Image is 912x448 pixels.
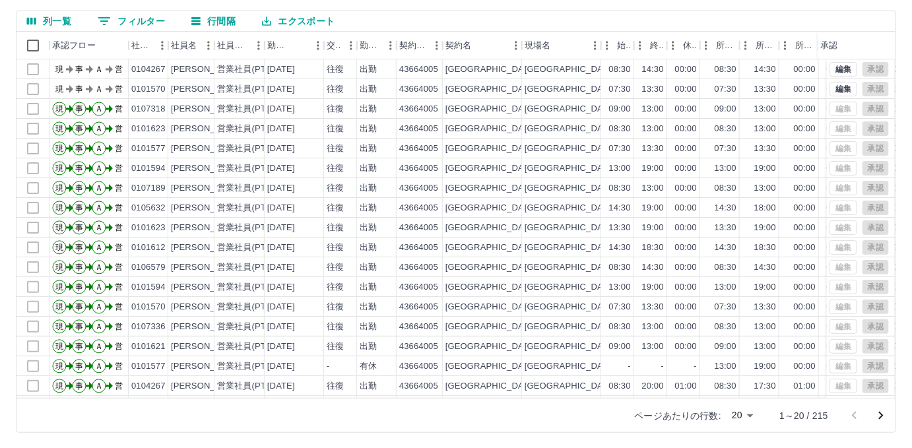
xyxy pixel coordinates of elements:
text: 現 [55,84,63,94]
text: 営 [115,263,123,272]
div: 09:00 [715,103,736,115]
div: 13:00 [609,281,631,294]
div: 08:30 [609,182,631,195]
div: 始業 [601,32,634,59]
div: 07:30 [609,301,631,313]
div: 13:00 [642,123,664,135]
div: 13:30 [609,222,631,234]
text: 営 [115,124,123,133]
div: 契約名 [443,32,522,59]
div: 営業社員(PT契約) [217,281,286,294]
text: Ａ [95,65,103,74]
text: 現 [55,203,63,212]
div: 所定開始 [700,32,740,59]
div: [GEOGRAPHIC_DATA][PERSON_NAME]学童保育所 [525,162,731,175]
div: 43664005 [399,162,438,175]
button: メニュー [506,36,526,55]
button: エクスポート [251,11,345,31]
div: 43664005 [399,83,438,96]
text: 営 [115,65,123,74]
div: [GEOGRAPHIC_DATA] [445,123,537,135]
div: [GEOGRAPHIC_DATA] [445,281,537,294]
div: 0107189 [131,182,166,195]
div: 00:00 [794,143,816,155]
div: [GEOGRAPHIC_DATA] [445,261,537,274]
div: 出勤 [360,222,377,234]
div: 13:30 [642,301,664,313]
div: 00:00 [675,162,697,175]
text: 営 [115,203,123,212]
text: Ａ [95,183,103,193]
div: [PERSON_NAME] [171,281,243,294]
text: 営 [115,144,123,153]
div: 00:00 [794,281,816,294]
div: [GEOGRAPHIC_DATA] [445,202,537,214]
text: 事 [75,223,83,232]
div: 営業社員(PT契約) [217,63,286,76]
div: 0101594 [131,281,166,294]
div: 交通費 [324,32,357,59]
div: 08:30 [609,123,631,135]
text: 現 [55,144,63,153]
div: 19:00 [754,222,776,234]
button: メニュー [585,36,605,55]
div: [GEOGRAPHIC_DATA][PERSON_NAME]学童保育所 [525,222,731,234]
text: 事 [75,243,83,252]
div: [GEOGRAPHIC_DATA][PERSON_NAME]学童保育所 [525,202,731,214]
div: 00:00 [675,241,697,254]
div: 14:30 [715,241,736,254]
div: 承認フロー [49,32,129,59]
div: 13:00 [642,103,664,115]
div: 営業社員(PT契約) [217,162,286,175]
text: 営 [115,282,123,292]
div: 出勤 [360,83,377,96]
div: 14:30 [754,63,776,76]
div: [GEOGRAPHIC_DATA][PERSON_NAME]学童保育所 [525,241,731,254]
text: 営 [115,223,123,232]
div: 出勤 [360,123,377,135]
div: 出勤 [360,301,377,313]
div: 43664005 [399,261,438,274]
button: 行間隔 [181,11,246,31]
div: 00:00 [794,63,816,76]
div: 往復 [327,281,344,294]
div: 13:30 [754,83,776,96]
div: [GEOGRAPHIC_DATA][PERSON_NAME]学童保育所 [525,103,731,115]
div: 所定終業 [740,32,779,59]
div: [PERSON_NAME] [171,202,243,214]
div: 往復 [327,301,344,313]
div: [DATE] [267,202,295,214]
div: [PERSON_NAME] [171,182,243,195]
div: 交通費 [327,32,341,59]
button: メニュー [199,36,218,55]
text: Ａ [95,203,103,212]
div: [DATE] [267,63,295,76]
text: 現 [55,263,63,272]
button: メニュー [427,36,447,55]
div: 07:30 [715,143,736,155]
div: 出勤 [360,103,377,115]
div: [DATE] [267,143,295,155]
div: 13:00 [715,162,736,175]
button: 列選択 [16,11,82,31]
div: [GEOGRAPHIC_DATA] [445,143,537,155]
text: 現 [55,302,63,311]
div: 承認フロー [52,32,96,59]
div: [PERSON_NAME] [171,261,243,274]
div: 43664005 [399,301,438,313]
div: 13:30 [715,222,736,234]
text: 現 [55,65,63,74]
div: 18:30 [642,241,664,254]
div: 出勤 [360,261,377,274]
text: 営 [115,104,123,113]
div: 08:30 [609,63,631,76]
div: 0106579 [131,261,166,274]
div: 終業 [650,32,665,59]
div: [GEOGRAPHIC_DATA][PERSON_NAME]学童保育所 [525,281,731,294]
text: Ａ [95,164,103,173]
div: 13:30 [642,143,664,155]
div: 13:00 [754,182,776,195]
div: 00:00 [794,103,816,115]
div: 所定休憩 [795,32,816,59]
div: 00:00 [794,241,816,254]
